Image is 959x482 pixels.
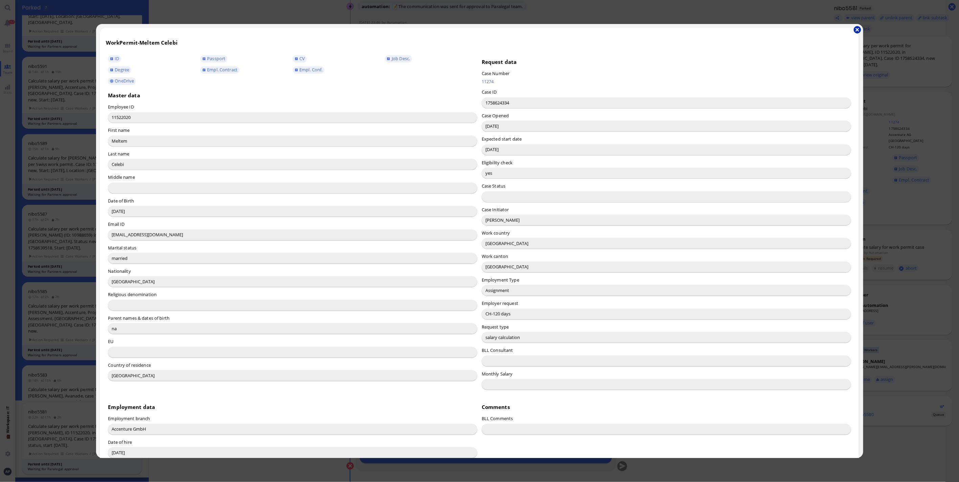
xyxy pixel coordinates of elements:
a: 11274 [482,78,600,85]
label: Nationality [108,268,131,274]
p: If you have any questions or need further assistance, please let me know. [5,51,246,59]
label: Case Opened [482,113,509,119]
p: I hope this message finds you well. I'm writing to let you know that your requested salary calcul... [5,19,246,34]
label: EU [108,338,113,344]
label: Marital status [108,245,136,251]
h3: Comments [482,404,851,410]
label: Work country [482,230,510,236]
label: Date of hire [108,439,132,445]
span: WorkPermit [106,39,138,46]
span: Empl. Contract [207,67,237,73]
span: Passport [207,55,225,62]
label: First name [108,127,130,133]
span: Meltem [139,39,160,46]
span: Kindly note that the regular lead time for [DEMOGRAPHIC_DATA] residents in [GEOGRAPHIC_DATA] is 4... [5,40,245,45]
label: Religious denomination [108,291,157,297]
h3: Request data [482,58,851,65]
label: Country of residence [108,362,151,368]
label: Employment branch [108,415,150,421]
label: Employment Type [482,277,519,283]
a: OneDrive [108,77,136,85]
label: Case Initiator [482,207,509,213]
a: Empl. Conf. [293,66,324,74]
a: Degree [108,66,131,74]
label: Work canton [482,253,508,259]
span: Empl. Conf. [299,67,322,73]
label: Eligibility check [482,160,512,166]
label: Monthly Salary [482,371,513,377]
label: Case Status [482,183,505,189]
p: Dear [PERSON_NAME], [5,7,246,14]
a: Job Desc. [385,55,412,63]
label: Email ID [108,221,124,227]
label: Last name [108,151,129,157]
label: BLL Comments [482,415,513,421]
small: © 2024 BlueLake Legal. All rights reserved. [5,94,92,99]
h3: - [106,39,853,46]
label: Employee ID [108,104,134,110]
h3: Master data [108,92,477,99]
body: Rich Text Area. Press ALT-0 for help. [5,7,246,100]
span: Celebi [161,39,178,46]
label: Parent names & dates of birth [108,315,169,321]
label: Date of Birth [108,198,134,204]
a: Empl. Contract [200,66,239,74]
a: ID [108,55,121,63]
label: BLL Consultant [482,347,513,353]
span: ID [115,55,119,62]
label: Middle name [108,174,135,180]
label: Expected start date [482,136,522,142]
label: Case ID [482,89,497,95]
span: CV [299,55,305,62]
a: CV [293,55,307,63]
span: Degree [115,67,129,73]
label: Case Number [482,70,509,76]
h3: Employment data [108,404,477,410]
a: Passport [200,55,227,63]
p: Best regards, BlueLake Legal [STREET_ADDRESS] [5,64,246,86]
label: Employer request [482,300,518,306]
span: Job Desc. [392,55,410,62]
label: Request type [482,324,509,330]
